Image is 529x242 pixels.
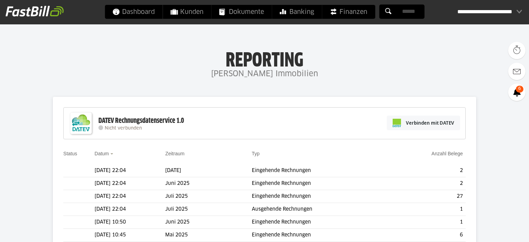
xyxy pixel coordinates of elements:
img: DATEV-Datenservice Logo [67,109,95,137]
td: [DATE] 22:04 [95,177,165,190]
h1: Reporting [70,49,459,67]
span: 6 [516,86,523,93]
td: 27 [388,190,466,203]
a: Verbinden mit DATEV [387,116,460,130]
iframe: Öffnet ein Widget, in dem Sie weitere Informationen finden [439,221,522,239]
img: sort_desc.gif [110,153,115,155]
span: Finanzen [330,5,367,19]
td: 6 [388,229,466,242]
td: [DATE] 10:50 [95,216,165,229]
a: Finanzen [322,5,375,19]
td: Eingehende Rechnungen [252,190,388,203]
a: Banking [272,5,322,19]
td: [DATE] [165,164,252,177]
td: Eingehende Rechnungen [252,216,388,229]
td: 1 [388,203,466,216]
a: Zeitraum [165,151,184,156]
span: Verbinden mit DATEV [406,119,454,126]
a: Status [63,151,77,156]
td: 2 [388,177,466,190]
td: Juli 2025 [165,190,252,203]
td: Ausgehende Rechnungen [252,203,388,216]
img: fastbill_logo_white.png [6,6,64,17]
td: 1 [388,216,466,229]
img: pi-datev-logo-farbig-24.svg [393,119,401,127]
span: Nicht verbunden [105,126,142,131]
td: [DATE] 22:04 [95,203,165,216]
td: Eingehende Rechnungen [252,229,388,242]
a: Dashboard [105,5,162,19]
span: Dashboard [112,5,155,19]
td: Eingehende Rechnungen [252,177,388,190]
td: Juni 2025 [165,177,252,190]
div: DATEV Rechnungsdatenservice 1.0 [98,116,184,125]
td: 2 [388,164,466,177]
span: Kunden [170,5,203,19]
td: Juli 2025 [165,203,252,216]
a: Dokumente [211,5,272,19]
td: Mai 2025 [165,229,252,242]
span: Dokumente [219,5,264,19]
td: [DATE] 22:04 [95,190,165,203]
a: Datum [95,151,109,156]
td: [DATE] 22:04 [95,164,165,177]
td: [DATE] 10:45 [95,229,165,242]
span: Banking [280,5,314,19]
a: Anzahl Belege [432,151,463,156]
td: Eingehende Rechnungen [252,164,388,177]
a: Kunden [163,5,211,19]
a: 6 [508,84,526,101]
a: Typ [252,151,260,156]
td: Juni 2025 [165,216,252,229]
